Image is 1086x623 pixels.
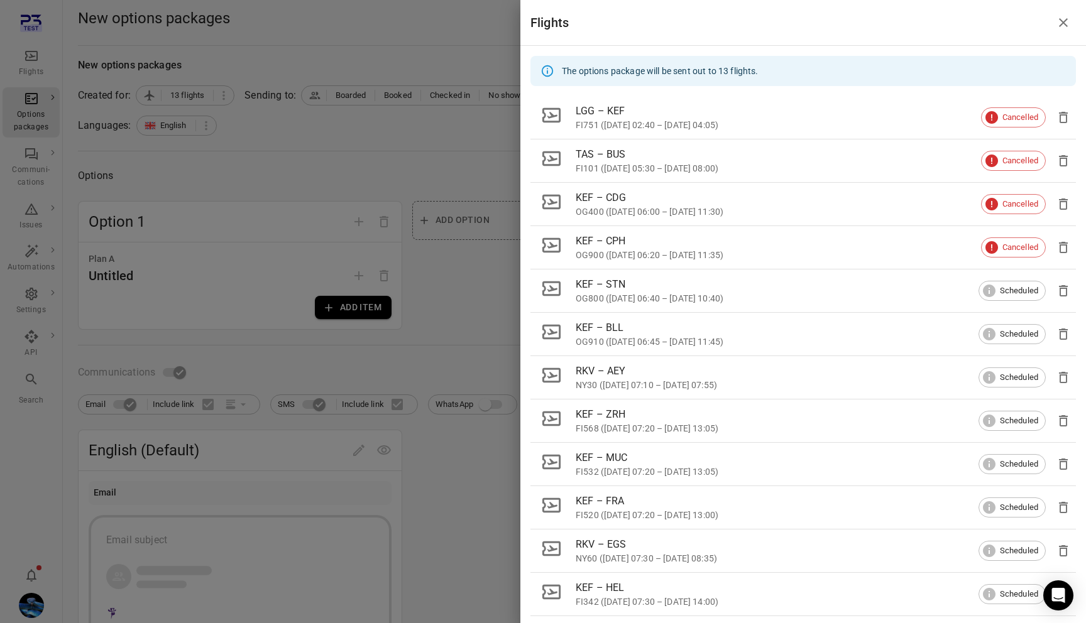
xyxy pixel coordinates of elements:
a: KEF – CDGOG400 ([DATE] 06:00 – [DATE] 11:30) [530,183,1076,225]
span: Cancelled [995,154,1045,167]
button: Remove [1051,278,1076,303]
div: NY30 ([DATE] 07:10 – [DATE] 07:55) [576,379,1046,391]
button: Remove [1051,365,1076,390]
div: KEF – BLL [576,320,1046,335]
div: FI751 ([DATE] 02:40 – [DATE] 04:05) [576,119,1046,131]
div: The options package will be sent out to 13 flights. [562,60,759,82]
div: OG800 ([DATE] 06:40 – [DATE] 10:40) [576,292,1046,305]
button: Remove [1051,105,1076,130]
a: KEF – FRAFI520 ([DATE] 07:20 – [DATE] 13:00) [530,486,1076,529]
button: Remove [1051,538,1076,563]
span: Scheduled [993,328,1045,340]
div: Open Intercom Messenger [1043,580,1073,610]
div: KEF – STN [576,277,1046,292]
a: TAS – BUSFI101 ([DATE] 05:30 – [DATE] 08:00) [530,139,1076,182]
span: Scheduled [993,501,1045,514]
span: Scheduled [993,458,1045,470]
div: NY60 ([DATE] 07:30 – [DATE] 08:35) [576,552,1046,565]
span: Scheduled [993,371,1045,384]
div: FI568 ([DATE] 07:20 – [DATE] 13:05) [576,422,1046,435]
a: RKV – AEYNY30 ([DATE] 07:10 – [DATE] 07:55) [530,356,1076,399]
a: KEF – BLLOG910 ([DATE] 06:45 – [DATE] 11:45) [530,313,1076,355]
a: RKV – EGSNY60 ([DATE] 07:30 – [DATE] 08:35) [530,529,1076,572]
div: TAS – BUS [576,147,1046,162]
div: OG900 ([DATE] 06:20 – [DATE] 11:35) [576,249,1046,261]
button: Remove [1051,495,1076,520]
a: KEF – HELFI342 ([DATE] 07:30 – [DATE] 14:00) [530,573,1076,615]
div: OG400 ([DATE] 06:00 – [DATE] 11:30) [576,205,1046,218]
span: Scheduled [993,588,1045,600]
div: LGG – KEF [576,104,1046,119]
div: KEF – FRA [576,494,1046,509]
div: FI520 ([DATE] 07:20 – [DATE] 13:00) [576,509,1046,521]
div: KEF – ZRH [576,407,1046,422]
div: RKV – AEY [576,364,1046,379]
a: LGG – KEFFI751 ([DATE] 02:40 – [DATE] 04:05) [530,96,1076,139]
a: KEF – MUCFI532 ([DATE] 07:20 – [DATE] 13:05) [530,443,1076,485]
button: Remove [1051,408,1076,433]
span: Scheduled [993,544,1045,557]
button: Remove [1051,452,1076,477]
span: Cancelled [995,241,1045,254]
h1: Flights [530,13,569,33]
button: Remove [1051,322,1076,347]
div: KEF – HEL [576,580,1046,595]
span: Cancelled [995,111,1045,124]
span: Scheduled [993,414,1045,427]
div: FI101 ([DATE] 05:30 – [DATE] 08:00) [576,162,1046,175]
div: KEF – MUC [576,450,1046,465]
a: KEF – STNOG800 ([DATE] 06:40 – [DATE] 10:40) [530,269,1076,312]
button: Remove [1051,192,1076,217]
div: RKV – EGS [576,537,1046,552]
div: KEF – CPH [576,234,1046,249]
div: FI532 ([DATE] 07:20 – [DATE] 13:05) [576,465,1046,478]
a: KEF – CPHOG900 ([DATE] 06:20 – [DATE] 11:35) [530,226,1076,269]
span: Cancelled [995,198,1045,210]
button: Remove [1051,148,1076,173]
button: Close drawer [1051,10,1076,35]
span: Scheduled [993,284,1045,297]
button: Remove [1051,235,1076,260]
a: KEF – ZRHFI568 ([DATE] 07:20 – [DATE] 13:05) [530,399,1076,442]
div: FI342 ([DATE] 07:30 – [DATE] 14:00) [576,595,1046,608]
div: KEF – CDG [576,190,1046,205]
div: OG910 ([DATE] 06:45 – [DATE] 11:45) [576,335,1046,348]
